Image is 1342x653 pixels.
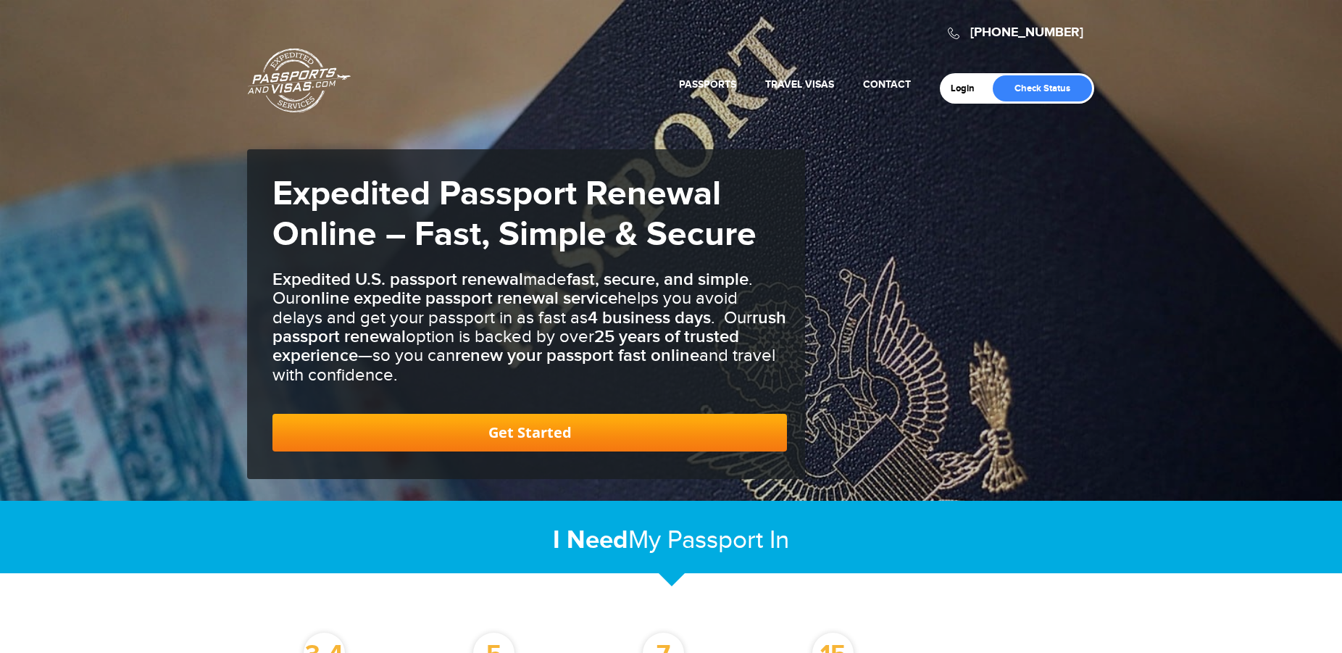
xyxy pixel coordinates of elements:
a: Contact [863,78,911,91]
a: [PHONE_NUMBER] [970,25,1083,41]
strong: I Need [553,525,628,556]
h3: made . Our helps you avoid delays and get your passport in as fast as . Our option is backed by o... [272,270,787,385]
a: Login [951,83,985,94]
a: Check Status [993,75,1092,101]
b: renew your passport fast online [455,345,699,366]
h2: My [247,525,1095,556]
b: 25 years of trusted experience [272,326,739,366]
b: fast, secure, and simple [567,269,749,290]
b: online expedite passport renewal service [301,288,617,309]
span: Passport In [667,525,789,555]
a: Passports & [DOMAIN_NAME] [248,48,351,113]
a: Get Started [272,414,787,452]
b: rush passport renewal [272,307,786,347]
a: Passports [679,78,736,91]
strong: Expedited Passport Renewal Online – Fast, Simple & Secure [272,173,757,256]
a: Travel Visas [765,78,834,91]
b: 4 business days [588,307,711,328]
b: Expedited U.S. passport renewal [272,269,523,290]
